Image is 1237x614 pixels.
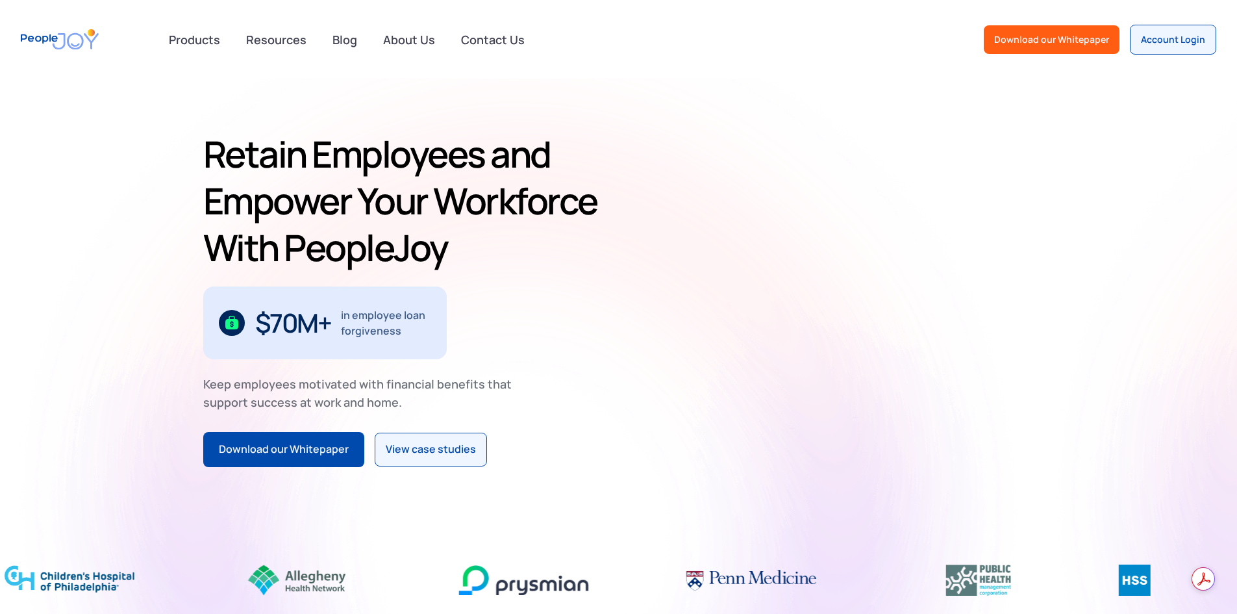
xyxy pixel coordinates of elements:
[994,33,1109,46] div: Download our Whitepaper
[203,131,614,271] h1: Retain Employees and Empower Your Workforce With PeopleJoy
[325,25,365,54] a: Blog
[341,307,431,339] div: in employee loan forgiveness
[1141,33,1205,46] div: Account Login
[219,441,349,458] div: Download our Whitepaper
[453,25,532,54] a: Contact Us
[238,25,314,54] a: Resources
[984,25,1119,54] a: Download our Whitepaper
[21,21,99,58] a: home
[375,433,487,467] a: View case studies
[255,313,331,333] div: $70M+
[1130,25,1216,55] a: Account Login
[161,27,228,53] div: Products
[375,25,443,54] a: About Us
[203,432,364,467] a: Download our Whitepaper
[386,441,476,458] div: View case studies
[203,287,447,359] div: 1 / 3
[203,375,523,411] div: Keep employees motivated with financial benefits that support success at work and home.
